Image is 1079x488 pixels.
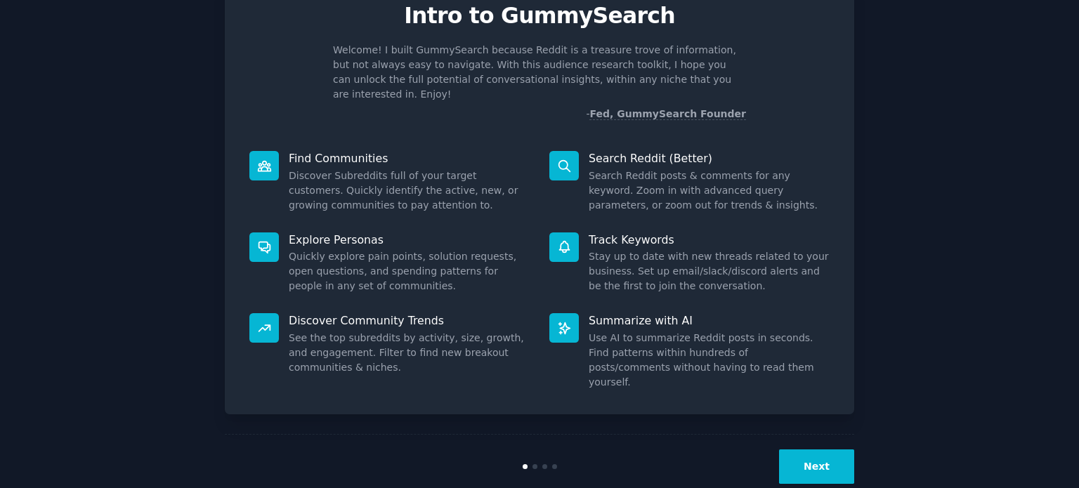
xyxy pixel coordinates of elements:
p: Welcome! I built GummySearch because Reddit is a treasure trove of information, but not always ea... [333,43,746,102]
dd: See the top subreddits by activity, size, growth, and engagement. Filter to find new breakout com... [289,331,530,375]
a: Fed, GummySearch Founder [589,108,746,120]
dd: Use AI to summarize Reddit posts in seconds. Find patterns within hundreds of posts/comments with... [589,331,830,390]
div: - [586,107,746,121]
p: Intro to GummySearch [240,4,839,28]
p: Search Reddit (Better) [589,151,830,166]
dd: Stay up to date with new threads related to your business. Set up email/slack/discord alerts and ... [589,249,830,294]
p: Track Keywords [589,232,830,247]
p: Explore Personas [289,232,530,247]
button: Next [779,449,854,484]
dd: Discover Subreddits full of your target customers. Quickly identify the active, new, or growing c... [289,169,530,213]
dd: Search Reddit posts & comments for any keyword. Zoom in with advanced query parameters, or zoom o... [589,169,830,213]
p: Find Communities [289,151,530,166]
p: Summarize with AI [589,313,830,328]
dd: Quickly explore pain points, solution requests, open questions, and spending patterns for people ... [289,249,530,294]
p: Discover Community Trends [289,313,530,328]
